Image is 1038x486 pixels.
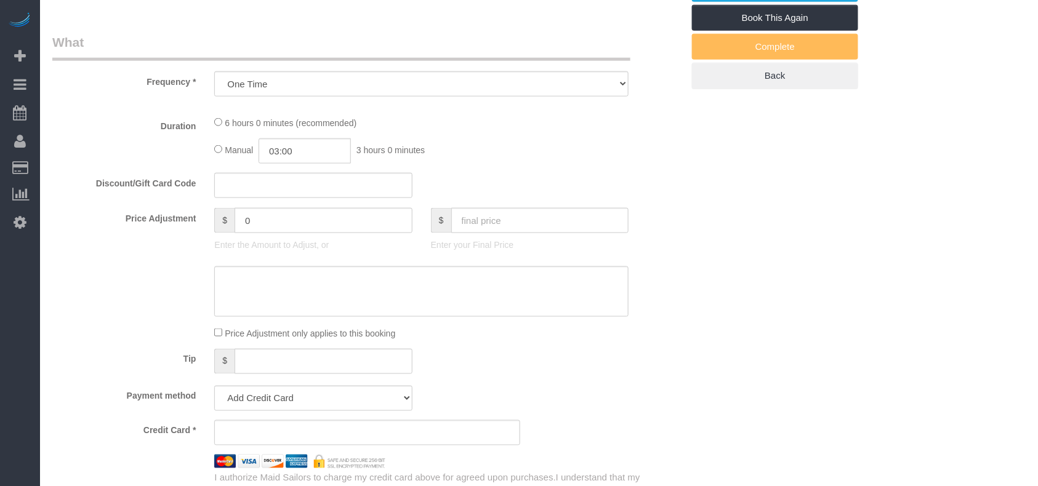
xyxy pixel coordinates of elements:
iframe: Secure payment input frame [225,427,510,438]
span: Manual [225,145,253,155]
p: Enter the Amount to Adjust, or [214,239,412,251]
input: final price [451,208,629,233]
label: Discount/Gift Card Code [43,173,205,189]
span: 3 hours 0 minutes [356,145,425,155]
label: Payment method [43,386,205,402]
span: $ [214,208,235,233]
a: Back [692,63,858,89]
label: Price Adjustment [43,208,205,225]
label: Duration [43,116,205,132]
label: Frequency * [43,71,205,88]
label: Tip [43,349,205,365]
legend: What [52,33,630,61]
span: 6 hours 0 minutes (recommended) [225,118,356,128]
img: Automaid Logo [7,12,32,30]
label: Credit Card * [43,420,205,437]
span: $ [431,208,451,233]
span: Price Adjustment only applies to this booking [225,329,395,338]
span: $ [214,349,235,374]
a: Book This Again [692,5,858,31]
img: credit cards [205,455,394,468]
p: Enter your Final Price [431,239,629,251]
